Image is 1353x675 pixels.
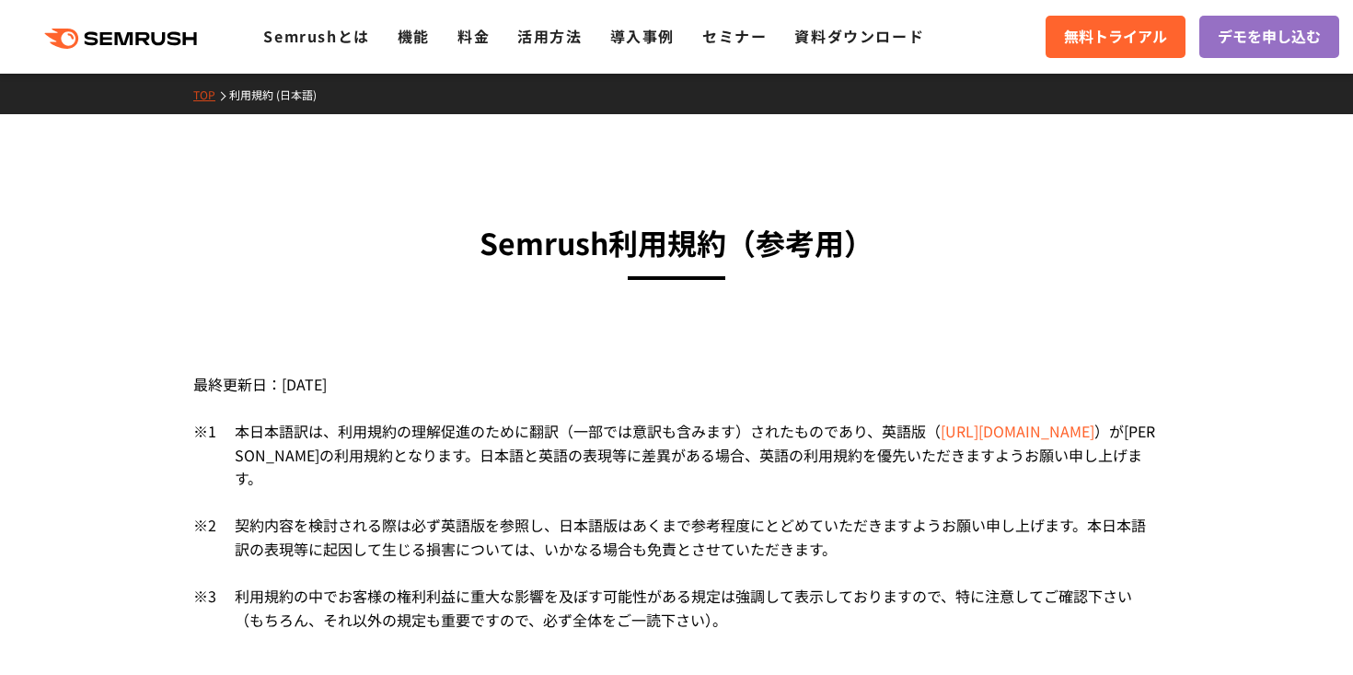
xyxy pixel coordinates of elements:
span: 無料トライアル [1064,25,1167,49]
a: デモを申し込む [1199,16,1339,58]
span: デモを申し込む [1218,25,1321,49]
div: 最終更新日：[DATE] [193,340,1160,420]
span: （ ） [926,420,1109,442]
a: Semrushとは [263,25,369,47]
a: TOP [193,87,229,102]
div: ※3 [193,585,216,632]
div: ※2 [193,514,216,585]
h3: Semrush利用規約 （参考用） [193,219,1160,266]
div: 契約内容を検討される際は必ず英語版を参照し、日本語版はあくまで参考程度にとどめていただきますようお願い申し上げます。本日本語訳の表現等に起因して生じる損害については、いかなる場合も免責とさせてい... [216,514,1160,585]
a: 導入事例 [610,25,675,47]
a: 資料ダウンロード [794,25,924,47]
div: 利用規約の中でお客様の権利利益に重大な影響を及ぼす可能性がある規定は強調して表示しておりますので、特に注意してご確認下さい（もちろん、それ以外の規定も重要ですので、必ず全体をご一読下さい）。 [216,585,1160,632]
span: が[PERSON_NAME]の利用規約となります。日本語と英語の表現等に差異がある場合、英語の利用規約を優先いただきますようお願い申し上げます。 [235,420,1155,489]
a: セミナー [702,25,767,47]
a: 利用規約 (日本語) [229,87,330,102]
span: 本日本語訳は、利用規約の理解促進のために翻訳（一部では意訳も含みます）されたものであり、英語版 [235,420,926,442]
a: 無料トライアル [1046,16,1185,58]
a: 機能 [398,25,430,47]
a: [URL][DOMAIN_NAME] [941,420,1094,442]
a: 活用方法 [517,25,582,47]
div: ※1 [193,420,216,514]
a: 料金 [457,25,490,47]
